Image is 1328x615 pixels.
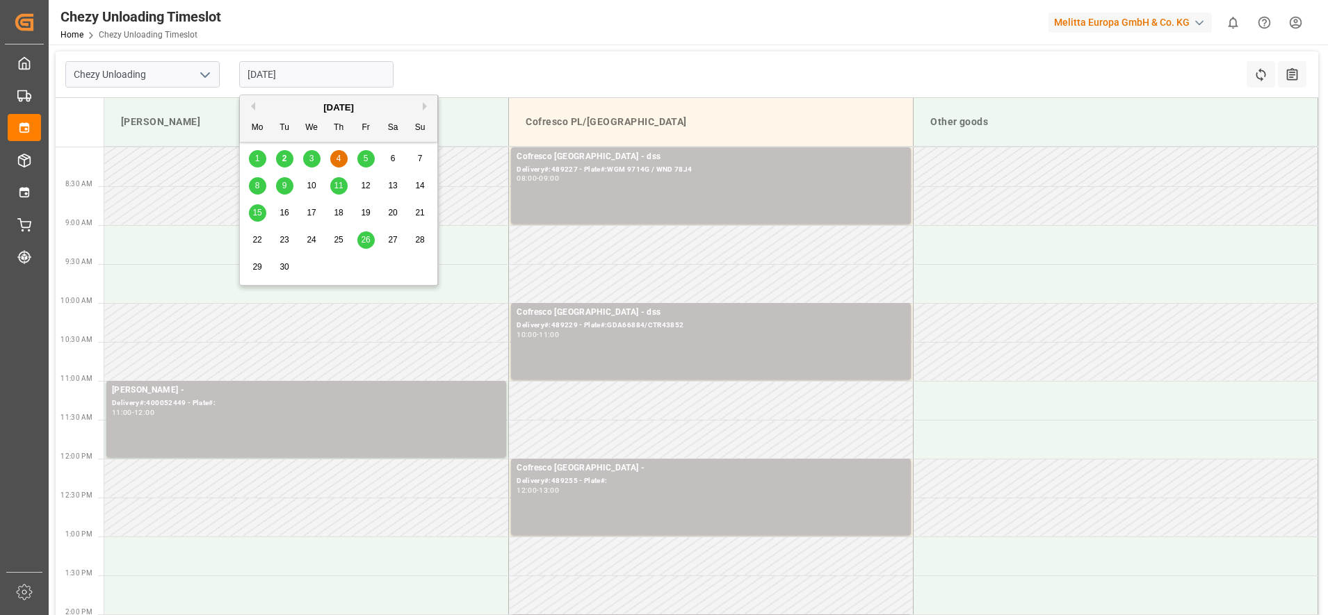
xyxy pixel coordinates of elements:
[423,102,431,110] button: Next Month
[364,154,369,163] span: 5
[282,154,287,163] span: 2
[334,208,343,218] span: 18
[384,204,402,222] div: Choose Saturday, September 20th, 2025
[412,150,429,167] div: Choose Sunday, September 7th, 2025
[334,181,343,190] span: 11
[115,109,497,135] div: [PERSON_NAME]
[517,320,905,331] div: Delivery#:489229 - Plate#:GDA66884/CTR43852
[330,150,348,167] div: Choose Thursday, September 4th, 2025
[276,150,293,167] div: Choose Tuesday, September 2nd, 2025
[60,30,83,40] a: Home
[337,154,341,163] span: 4
[330,204,348,222] div: Choose Thursday, September 18th, 2025
[252,208,261,218] span: 15
[539,487,559,493] div: 13:00
[418,154,423,163] span: 7
[307,235,316,245] span: 24
[60,413,92,421] span: 11:30 AM
[249,231,266,249] div: Choose Monday, September 22nd, 2025
[415,235,424,245] span: 28
[282,181,287,190] span: 9
[249,177,266,195] div: Choose Monday, September 8th, 2025
[384,231,402,249] div: Choose Saturday, September 27th, 2025
[255,181,260,190] span: 8
[1048,9,1217,35] button: Melitta Europa GmbH & Co. KG
[280,262,289,272] span: 30
[537,331,539,338] div: -
[244,145,434,281] div: month 2025-09
[112,384,501,397] div: [PERSON_NAME] -
[65,180,92,188] span: 8:30 AM
[537,175,539,181] div: -
[65,530,92,538] span: 1:00 PM
[517,461,905,475] div: Cofresco [GEOGRAPHIC_DATA] -
[249,150,266,167] div: Choose Monday, September 1st, 2025
[384,120,402,137] div: Sa
[303,204,321,222] div: Choose Wednesday, September 17th, 2025
[412,231,429,249] div: Choose Sunday, September 28th, 2025
[517,175,537,181] div: 08:00
[517,487,537,493] div: 12:00
[194,64,215,85] button: open menu
[240,101,437,115] div: [DATE]
[357,204,375,222] div: Choose Friday, September 19th, 2025
[517,475,905,487] div: Delivery#:489255 - Plate#:
[357,231,375,249] div: Choose Friday, September 26th, 2025
[384,177,402,195] div: Choose Saturday, September 13th, 2025
[249,259,266,276] div: Choose Monday, September 29th, 2025
[303,150,321,167] div: Choose Wednesday, September 3rd, 2025
[239,61,394,88] input: DD.MM.YYYY
[247,102,255,110] button: Previous Month
[60,336,92,343] span: 10:30 AM
[361,181,370,190] span: 12
[539,175,559,181] div: 09:00
[925,109,1306,135] div: Other goods
[65,569,92,577] span: 1:30 PM
[276,204,293,222] div: Choose Tuesday, September 16th, 2025
[330,177,348,195] div: Choose Thursday, September 11th, 2025
[249,120,266,137] div: Mo
[134,409,154,416] div: 12:00
[303,231,321,249] div: Choose Wednesday, September 24th, 2025
[517,306,905,320] div: Cofresco [GEOGRAPHIC_DATA] - dss
[60,375,92,382] span: 11:00 AM
[60,297,92,304] span: 10:00 AM
[132,409,134,416] div: -
[1249,7,1280,38] button: Help Center
[361,235,370,245] span: 26
[357,120,375,137] div: Fr
[520,109,902,135] div: Cofresco PL/[GEOGRAPHIC_DATA]
[517,164,905,176] div: Delivery#:489227 - Plate#:WGM 9714G / WND 78J4
[412,120,429,137] div: Su
[330,231,348,249] div: Choose Thursday, September 25th, 2025
[112,409,132,416] div: 11:00
[65,258,92,265] span: 9:30 AM
[1048,13,1212,33] div: Melitta Europa GmbH & Co. KG
[388,235,397,245] span: 27
[60,491,92,499] span: 12:30 PM
[388,181,397,190] span: 13
[307,181,316,190] span: 10
[276,120,293,137] div: Tu
[65,61,220,88] input: Type to search/select
[276,177,293,195] div: Choose Tuesday, September 9th, 2025
[309,154,314,163] span: 3
[249,204,266,222] div: Choose Monday, September 15th, 2025
[384,150,402,167] div: Choose Saturday, September 6th, 2025
[517,331,537,338] div: 10:00
[276,231,293,249] div: Choose Tuesday, September 23rd, 2025
[255,154,260,163] span: 1
[276,259,293,276] div: Choose Tuesday, September 30th, 2025
[334,235,343,245] span: 25
[415,208,424,218] span: 21
[388,208,397,218] span: 20
[65,219,92,227] span: 9:00 AM
[60,6,221,27] div: Chezy Unloading Timeslot
[361,208,370,218] span: 19
[1217,7,1249,38] button: show 0 new notifications
[303,177,321,195] div: Choose Wednesday, September 10th, 2025
[391,154,396,163] span: 6
[357,177,375,195] div: Choose Friday, September 12th, 2025
[415,181,424,190] span: 14
[539,331,559,338] div: 11:00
